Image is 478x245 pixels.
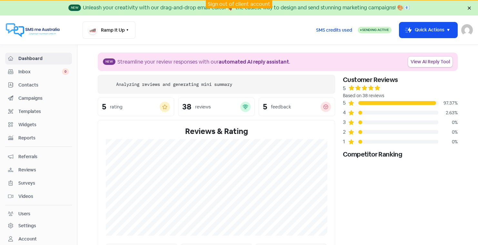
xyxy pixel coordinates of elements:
span: Sending Active [362,28,389,32]
div: rating [110,104,123,110]
img: User [461,24,473,36]
div: Settings [18,222,36,229]
div: 2 [343,128,348,136]
a: Widgets [5,119,72,131]
span: SMS credits used [316,27,352,34]
div: Competitor Ranking [343,149,458,159]
a: Referrals [5,151,72,163]
div: Users [18,210,30,217]
div: Account [18,236,37,242]
div: 38 [182,103,191,111]
span: Surveys [18,180,69,187]
a: Reports [5,132,72,144]
b: automated AI reply assistant [219,58,289,65]
span: Videos [18,193,69,200]
a: Videos [5,190,72,202]
div: 5 [343,85,346,92]
span: Contacts [18,82,69,88]
div: Reviews & Rating [106,126,327,137]
div: Customer Reviews [343,75,458,85]
a: 5feedback [259,97,335,116]
div: feedback [271,104,291,110]
a: View AI Reply Tool [408,56,453,67]
span: Inbox [18,68,62,75]
a: Reviews [5,164,72,176]
div: Streamline your review responses with our . [117,58,290,66]
a: SMS credits used [311,26,358,33]
div: Analyzing reviews and generating mini summary [116,81,232,88]
div: reviews [195,104,211,110]
a: Campaigns [5,92,72,104]
span: New [103,58,115,65]
span: Reports [18,135,69,141]
a: Settings [5,220,72,232]
div: 5 [343,99,348,107]
div: 5 [102,103,106,111]
div: 0% [438,119,458,126]
div: 97.37% [438,100,458,107]
span: Dashboard [18,55,69,62]
a: Contacts [5,79,72,91]
a: Account [5,233,72,245]
a: Sign out of client account [208,1,270,7]
a: Sending Active [358,26,392,34]
span: Reviews [18,167,69,173]
span: 0 [62,68,69,75]
span: Referrals [18,153,69,160]
a: Inbox 0 [5,66,72,78]
a: 5rating [98,97,174,116]
span: Templates [18,108,69,115]
div: Based on 38 reviews [343,92,458,99]
button: Quick Actions [399,22,457,38]
span: Widgets [18,121,69,128]
div: 4 [343,109,348,117]
div: 2.63% [438,109,458,116]
div: 3 [343,118,348,126]
a: 38reviews [178,97,254,116]
button: Ramp It Up [83,21,135,39]
div: 0% [438,138,458,145]
a: Dashboard [5,53,72,65]
a: Users [5,208,72,220]
div: 0% [438,129,458,136]
a: Surveys [5,177,72,189]
div: 1 [343,138,348,146]
div: 5 [263,103,267,111]
a: Templates [5,106,72,117]
span: Campaigns [18,95,69,102]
